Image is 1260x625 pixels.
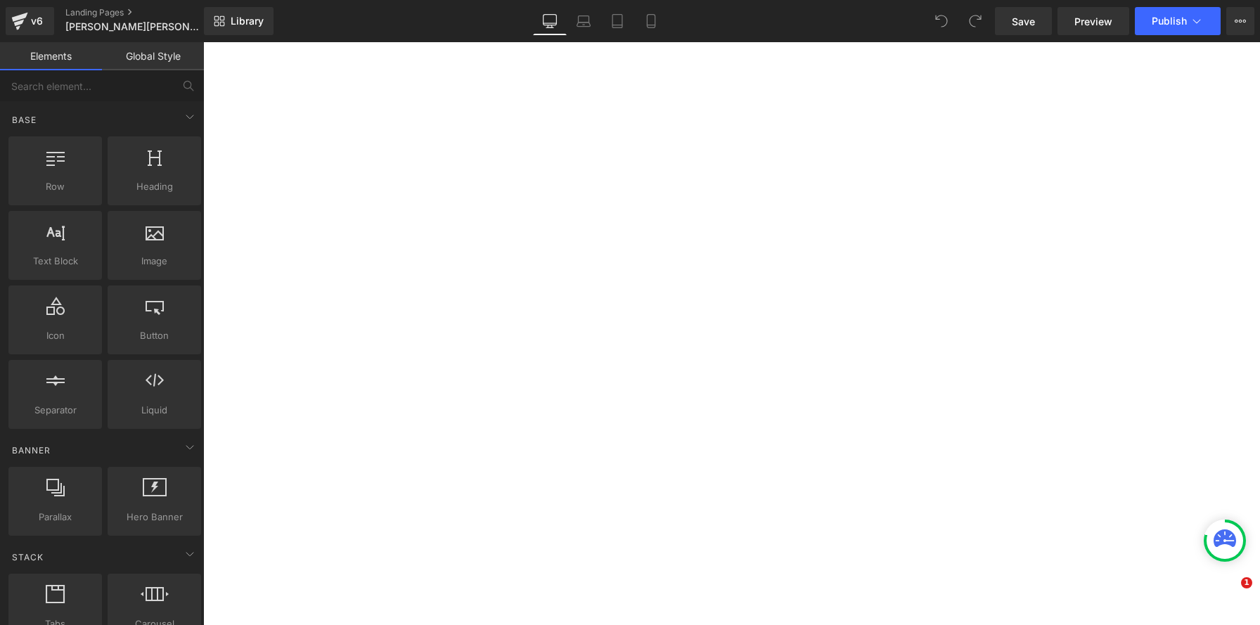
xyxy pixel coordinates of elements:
[65,7,227,18] a: Landing Pages
[1241,577,1252,588] span: 1
[927,7,956,35] button: Undo
[634,7,668,35] a: Mobile
[112,254,197,269] span: Image
[11,444,52,457] span: Banner
[13,403,98,418] span: Separator
[231,15,264,27] span: Library
[1074,14,1112,29] span: Preview
[13,510,98,524] span: Parallax
[13,254,98,269] span: Text Block
[1135,7,1221,35] button: Publish
[102,42,204,70] a: Global Style
[1152,15,1187,27] span: Publish
[112,179,197,194] span: Heading
[112,328,197,343] span: Button
[204,7,274,35] a: New Library
[1012,14,1035,29] span: Save
[112,403,197,418] span: Liquid
[13,328,98,343] span: Icon
[567,7,600,35] a: Laptop
[6,7,54,35] a: v6
[11,550,45,564] span: Stack
[11,113,38,127] span: Base
[600,7,634,35] a: Tablet
[1057,7,1129,35] a: Preview
[13,179,98,194] span: Row
[112,510,197,524] span: Hero Banner
[533,7,567,35] a: Desktop
[28,12,46,30] div: v6
[65,21,200,32] span: [PERSON_NAME][PERSON_NAME]
[961,7,989,35] button: Redo
[1226,7,1254,35] button: More
[1212,577,1246,611] iframe: Intercom live chat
